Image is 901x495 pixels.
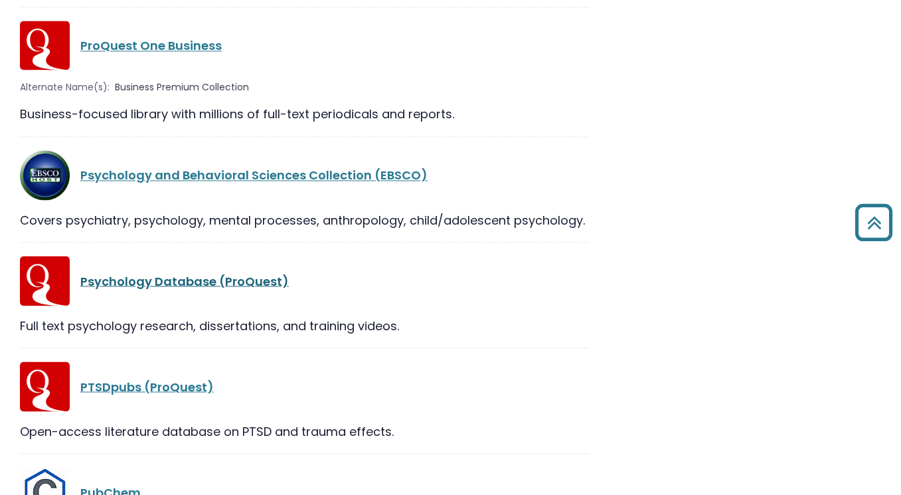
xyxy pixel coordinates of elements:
[20,105,589,123] div: Business-focused library with millions of full-text periodicals and reports.
[20,80,110,94] span: Alternate Name(s):
[80,378,214,395] a: PTSDpubs (ProQuest)
[20,316,589,334] div: Full text psychology research, dissertations, and training videos.
[80,272,289,289] a: Psychology Database (ProQuest)
[850,210,898,235] a: Back to Top
[80,37,222,54] a: ProQuest One Business
[80,167,428,183] a: Psychology and Behavioral Sciences Collection (EBSCO)
[20,211,589,229] div: Covers psychiatry, psychology, mental processes, anthropology, child/adolescent psychology.
[20,422,589,440] div: Open-access literature database on PTSD and trauma effects.
[115,80,249,94] span: Business Premium Collection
